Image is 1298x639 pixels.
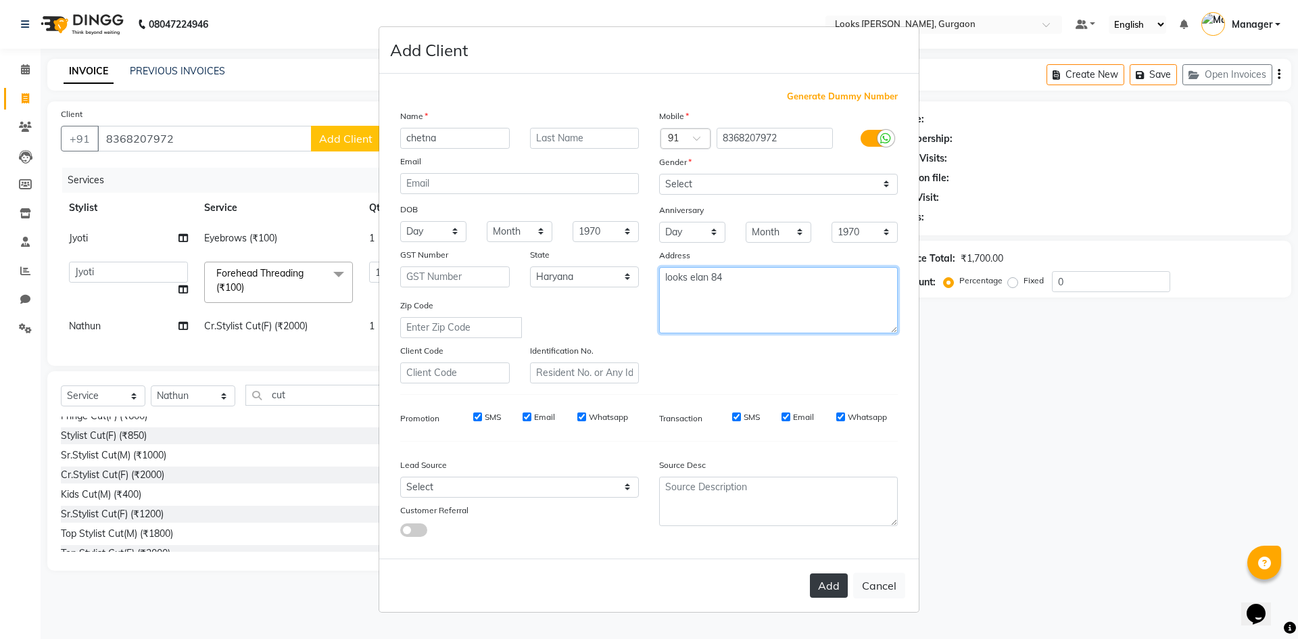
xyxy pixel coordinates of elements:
label: Promotion [400,412,439,425]
input: Enter Zip Code [400,317,522,338]
input: Last Name [530,128,640,149]
label: SMS [485,411,501,423]
label: Client Code [400,345,443,357]
label: Gender [659,156,692,168]
label: Whatsapp [589,411,628,423]
label: State [530,249,550,261]
label: Source Desc [659,459,706,471]
label: Whatsapp [848,411,887,423]
input: Mobile [717,128,834,149]
label: Address [659,250,690,262]
label: DOB [400,204,418,216]
label: Email [793,411,814,423]
input: Resident No. or Any Id [530,362,640,383]
button: Cancel [853,573,905,598]
label: Identification No. [530,345,594,357]
input: Client Code [400,362,510,383]
button: Add [810,573,848,598]
label: Name [400,110,428,122]
label: Mobile [659,110,689,122]
input: Email [400,173,639,194]
span: Generate Dummy Number [787,90,898,103]
label: Lead Source [400,459,447,471]
h4: Add Client [390,38,468,62]
label: Email [400,156,421,168]
iframe: chat widget [1241,585,1284,625]
label: Anniversary [659,204,704,216]
input: First Name [400,128,510,149]
label: GST Number [400,249,448,261]
label: Transaction [659,412,702,425]
label: Zip Code [400,300,433,312]
label: SMS [744,411,760,423]
label: Email [534,411,555,423]
label: Customer Referral [400,504,468,517]
input: GST Number [400,266,510,287]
